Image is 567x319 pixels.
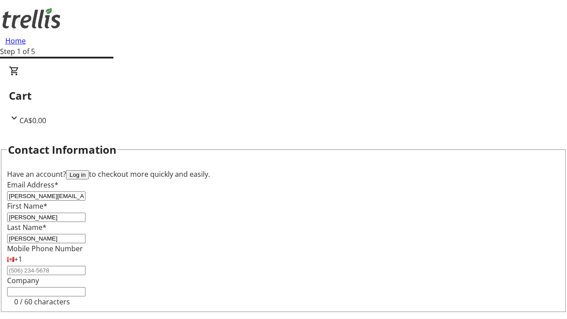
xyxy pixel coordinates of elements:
[7,169,560,179] div: Have an account? to checkout more quickly and easily.
[9,88,558,104] h2: Cart
[7,222,47,232] label: Last Name*
[19,116,46,125] span: CA$0.00
[14,297,70,307] tr-character-limit: 0 / 60 characters
[7,244,83,253] label: Mobile Phone Number
[66,170,89,179] button: Log in
[7,201,47,211] label: First Name*
[8,142,117,158] h2: Contact Information
[9,66,558,126] div: CartCA$0.00
[7,276,39,285] label: Company
[7,266,85,275] input: (506) 234-5678
[7,180,58,190] label: Email Address*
